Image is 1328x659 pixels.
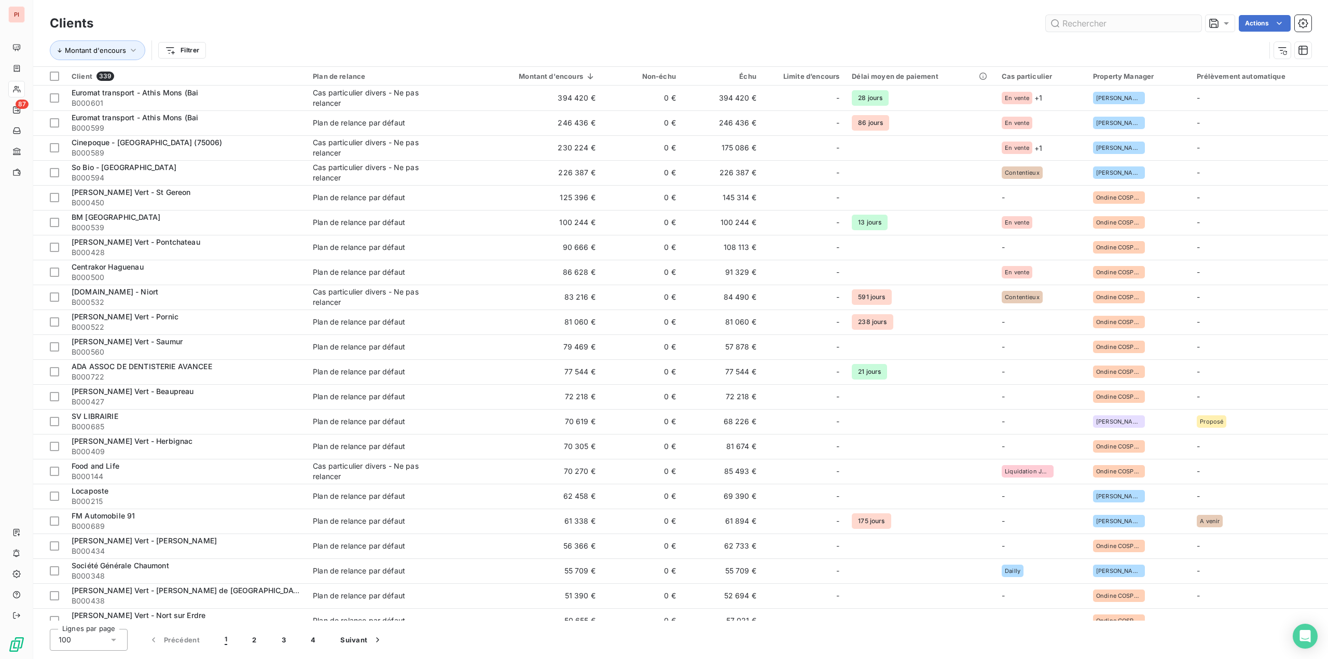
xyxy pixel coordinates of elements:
[479,310,602,334] td: 81 060 €
[836,591,839,601] span: -
[602,509,682,534] td: 0 €
[479,359,602,384] td: 77 544 €
[682,384,763,409] td: 72 218 €
[602,534,682,558] td: 0 €
[682,135,763,160] td: 175 086 €
[1197,243,1200,251] span: -
[1197,442,1200,451] span: -
[1197,591,1200,600] span: -
[1197,72,1322,80] div: Prélèvement automatique
[1293,624,1318,649] div: Open Intercom Messenger
[72,148,300,158] span: B000589
[602,558,682,583] td: 0 €
[682,86,763,110] td: 394 420 €
[1096,443,1142,450] span: Ondine COSPEREC
[1005,568,1020,574] span: Dailly
[1197,367,1200,376] span: -
[72,188,191,197] span: [PERSON_NAME] Vert - St Gereon
[313,391,405,402] div: Plan de relance par défaut
[602,285,682,310] td: 0 €
[836,93,839,103] span: -
[602,86,682,110] td: 0 €
[485,72,596,80] div: Montant d'encours
[313,541,405,551] div: Plan de relance par défaut
[72,422,300,432] span: B000685
[313,118,405,128] div: Plan de relance par défaut
[836,615,839,626] span: -
[59,635,71,645] span: 100
[602,583,682,608] td: 0 €
[602,185,682,210] td: 0 €
[313,566,405,576] div: Plan de relance par défaut
[836,391,839,402] span: -
[1002,72,1081,80] div: Cas particulier
[682,310,763,334] td: 81 060 €
[836,217,839,228] span: -
[1005,269,1029,275] span: En vente
[602,260,682,285] td: 0 €
[682,608,763,633] td: 57 021 €
[682,534,763,558] td: 62 733 €
[1002,243,1005,251] span: -
[479,110,602,135] td: 246 436 €
[1197,118,1200,127] span: -
[836,317,839,327] span: -
[1002,193,1005,202] span: -
[852,215,888,230] span: 13 jours
[1002,442,1005,451] span: -
[1096,319,1142,325] span: Ondine COSPEREC
[1005,145,1029,151] span: En vente
[72,471,300,482] span: B000144
[1002,367,1005,376] span: -
[72,347,300,357] span: B000560
[836,267,839,277] span: -
[313,287,442,307] div: Cas particulier divers - Ne pas relancer
[1096,95,1142,101] span: [PERSON_NAME]
[1034,143,1042,153] span: + 1
[72,297,300,307] span: B000532
[479,210,602,235] td: 100 244 €
[72,496,300,507] span: B000215
[836,342,839,352] span: -
[479,484,602,509] td: 62 458 €
[479,459,602,484] td: 70 270 €
[852,314,893,330] span: 238 jours
[1096,468,1142,474] span: Ondine COSPEREC
[96,72,114,81] span: 339
[1096,294,1142,300] span: Ondine COSPEREC
[1034,92,1042,103] span: + 1
[1096,145,1142,151] span: [PERSON_NAME]
[479,534,602,558] td: 56 366 €
[1002,317,1005,326] span: -
[836,367,839,377] span: -
[602,608,682,633] td: 0 €
[313,416,405,427] div: Plan de relance par défaut
[1005,294,1040,300] span: Contentieux
[1096,194,1142,201] span: Ondine COSPEREC
[682,409,763,434] td: 68 226 €
[1096,344,1142,350] span: Ondine COSPEREC
[72,123,300,133] span: B000599
[1093,72,1184,80] div: Property Manager
[1239,15,1291,32] button: Actions
[313,72,473,80] div: Plan de relance
[72,586,305,595] span: [PERSON_NAME] Vert - [PERSON_NAME] de [GEOGRAPHIC_DATA]
[836,466,839,476] span: -
[479,509,602,534] td: 61 338 €
[602,110,682,135] td: 0 €
[836,242,839,253] span: -
[212,629,240,651] button: 1
[479,583,602,608] td: 51 390 €
[1200,418,1223,425] span: Proposé
[313,217,405,228] div: Plan de relance par défaut
[8,636,25,653] img: Logo LeanPay
[852,513,891,529] span: 175 jours
[1096,269,1142,275] span: Ondine COSPEREC
[769,72,839,80] div: Limite d’encours
[1005,219,1029,226] span: En vente
[836,541,839,551] span: -
[852,90,889,106] span: 28 jours
[72,611,205,620] span: [PERSON_NAME] Vert - Nort sur Erdre
[72,113,198,122] span: Euromat transport - Athis Mons (Bai
[1096,568,1142,574] span: [PERSON_NAME]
